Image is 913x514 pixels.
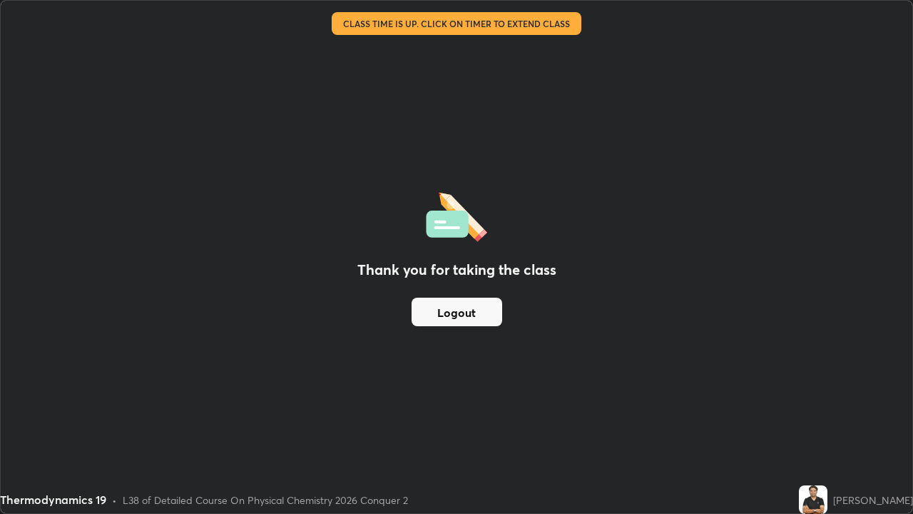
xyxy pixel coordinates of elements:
h2: Thank you for taking the class [357,259,556,281]
img: 61b8cc34d08742a995870d73e30419f3.jpg [799,485,827,514]
img: offlineFeedback.1438e8b3.svg [426,188,487,242]
div: L38 of Detailed Course On Physical Chemistry 2026 Conquer 2 [123,493,408,508]
button: Logout [412,298,502,326]
div: • [112,493,117,508]
div: [PERSON_NAME] [833,493,913,508]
